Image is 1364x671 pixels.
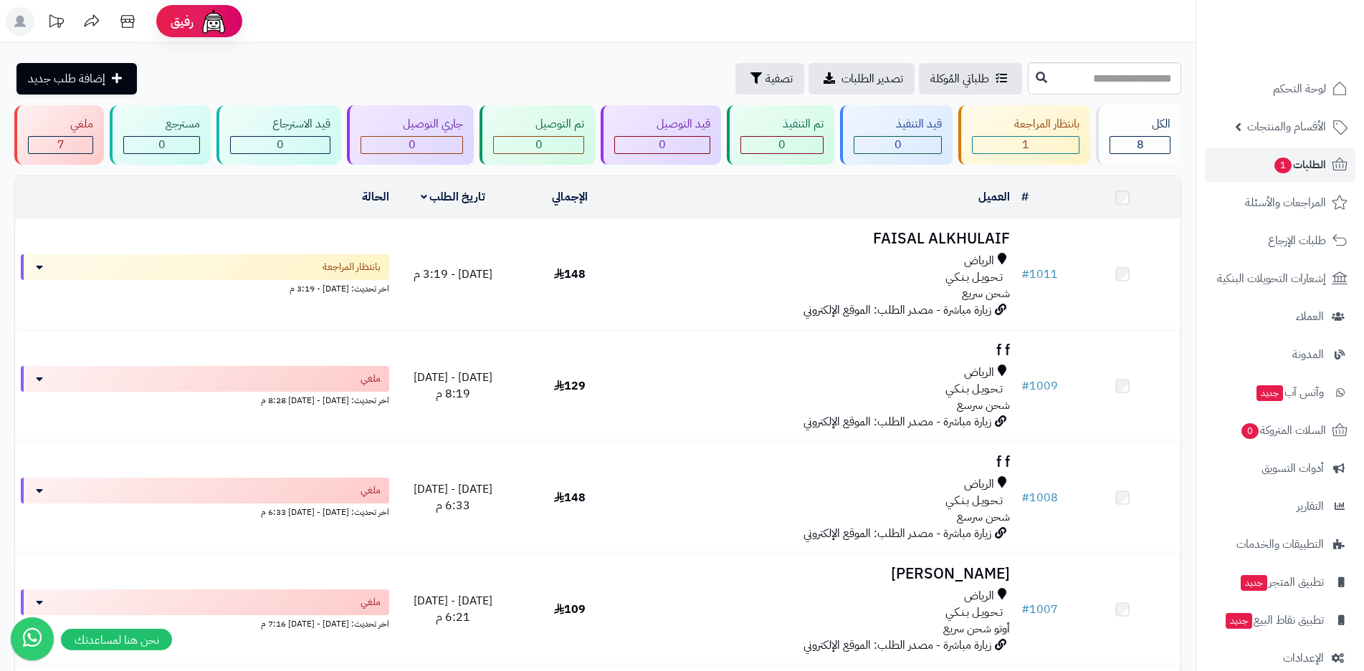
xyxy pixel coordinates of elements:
[1239,572,1324,592] span: تطبيق المتجر
[1273,155,1326,175] span: الطلبات
[614,116,710,132] div: قيد التوصيل
[277,136,284,153] span: 0
[362,188,389,206] a: الحالة
[1205,261,1355,296] a: إشعارات التحويلات البنكية
[477,105,598,165] a: تم التوصيل 0
[1093,105,1184,165] a: الكل8
[1296,306,1324,327] span: العملاء
[230,116,330,132] div: قيد الاسترجاع
[124,137,199,153] div: 0
[11,105,107,165] a: ملغي 7
[803,413,991,430] span: زيارة مباشرة - مصدر الطلب: الموقع الإلكتروني
[554,489,586,506] span: 148
[659,136,666,153] span: 0
[414,481,492,514] span: [DATE] - [DATE] 6:33 م
[1205,413,1355,448] a: السلات المتروكة0
[1256,385,1283,401] span: جديد
[1267,36,1350,66] img: logo-2.png
[323,260,381,274] span: بانتظار المراجعة
[945,493,1003,509] span: تـحـويـل بـنـكـي
[1274,158,1292,173] span: 1
[171,13,194,30] span: رفيق
[28,116,93,132] div: ملغي
[1205,72,1355,106] a: لوحة التحكم
[29,137,92,153] div: 7
[1205,337,1355,372] a: المدونة
[803,637,991,654] span: زيارة مباشرة - مصدر الطلب: الموقع الإلكتروني
[107,105,214,165] a: مسترجع 0
[964,588,994,604] span: الرياض
[634,454,1010,470] h3: f f
[1236,534,1324,554] span: التطبيقات والخدمات
[21,615,389,630] div: اخر تحديث: [DATE] - [DATE] 7:16 م
[854,116,942,132] div: قيد التنفيذ
[1297,496,1324,516] span: التقارير
[973,137,1079,153] div: 1
[778,136,786,153] span: 0
[1021,377,1029,395] span: #
[1240,420,1326,440] span: السلات المتروكة
[957,397,1010,414] span: شحن سرسع
[1205,185,1355,220] a: المراجعات والأسئلة
[414,592,492,626] span: [DATE] - [DATE] 6:21 م
[344,105,477,165] a: جاري التوصيل 0
[841,70,903,87] span: تصدير الطلبات
[1226,613,1252,629] span: جديد
[1205,148,1355,182] a: الطلبات1
[57,136,65,153] span: 7
[962,285,1010,302] span: شحن سريع
[554,266,586,283] span: 148
[1255,382,1324,402] span: وآتس آب
[945,269,1003,286] span: تـحـويـل بـنـكـي
[919,63,1022,95] a: طلباتي المُوكلة
[554,377,586,395] span: 129
[494,137,583,153] div: 0
[199,7,228,36] img: ai-face.png
[1205,603,1355,637] a: تطبيق نقاط البيعجديد
[16,63,137,95] a: إضافة طلب جديد
[1110,116,1170,132] div: الكل
[803,525,991,542] span: زيارة مباشرة - مصدر الطلب: الموقع الإلكتروني
[1205,489,1355,523] a: التقارير
[414,369,492,402] span: [DATE] - [DATE] 8:19 م
[1137,136,1144,153] span: 8
[741,137,823,153] div: 0
[964,476,994,493] span: الرياض
[361,137,462,153] div: 0
[735,63,804,95] button: تصفية
[38,7,74,39] a: تحديثات المنصة
[1021,601,1058,618] a: #1007
[957,508,1010,526] span: شحن سرسع
[1241,575,1267,591] span: جديد
[535,136,543,153] span: 0
[955,105,1093,165] a: بانتظار المراجعة 1
[945,381,1003,397] span: تـحـويـل بـنـكـي
[972,116,1079,132] div: بانتظار المراجعة
[895,136,902,153] span: 0
[930,70,989,87] span: طلباتي المُوكلة
[361,595,381,609] span: ملغي
[1268,231,1326,251] span: طلبات الإرجاع
[21,280,389,295] div: اخر تحديث: [DATE] - 3:19 م
[854,137,941,153] div: 0
[409,136,416,153] span: 0
[21,503,389,518] div: اخر تحديث: [DATE] - [DATE] 6:33 م
[634,566,1010,582] h3: [PERSON_NAME]
[1205,223,1355,258] a: طلبات الإرجاع
[1273,79,1326,99] span: لوحة التحكم
[1205,299,1355,334] a: العملاء
[964,365,994,381] span: الرياض
[554,601,586,618] span: 109
[634,231,1010,247] h3: FAISAL ALKHULAIF
[1021,377,1058,395] a: #1009
[361,372,381,386] span: ملغي
[28,70,105,87] span: إضافة طلب جديد
[1205,527,1355,561] a: التطبيقات والخدمات
[1292,344,1324,365] span: المدونة
[361,116,463,132] div: جاري التوصيل
[809,63,915,95] a: تصدير الطلبات
[634,342,1010,359] h3: f f
[1021,188,1029,206] a: #
[740,116,824,132] div: تم التنفيذ
[615,137,710,153] div: 0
